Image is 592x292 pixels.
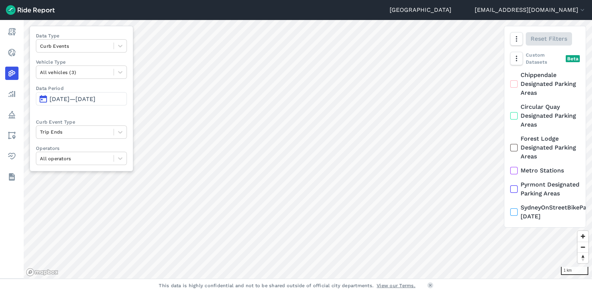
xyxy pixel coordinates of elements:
a: Policy [5,108,18,121]
div: Beta [566,55,580,62]
label: Operators [36,145,127,152]
a: View our Terms. [377,282,416,289]
button: Reset Filters [526,32,572,46]
button: [DATE]—[DATE] [36,92,127,105]
button: Zoom out [578,242,588,252]
canvas: Map [24,20,592,279]
label: Data Type [36,32,127,39]
img: Ride Report [6,5,55,15]
label: Ultimo Designated Parking Areas [510,226,580,244]
label: Chippendale Designated Parking Areas [510,71,580,97]
button: Reset bearing to north [578,252,588,263]
a: Mapbox logo [26,268,58,276]
label: Circular Quay Designated Parking Areas [510,103,580,129]
button: Zoom in [578,231,588,242]
span: Reset Filters [531,34,567,43]
label: Data Period [36,85,127,92]
a: Areas [5,129,18,142]
a: Health [5,150,18,163]
a: Realtime [5,46,18,59]
button: [EMAIL_ADDRESS][DOMAIN_NAME] [475,6,586,14]
div: Custom Datasets [510,51,580,66]
a: Report [5,25,18,38]
label: Forest Lodge Designated Parking Areas [510,134,580,161]
label: Vehicle Type [36,58,127,66]
a: Datasets [5,170,18,184]
a: Heatmaps [5,67,18,80]
span: [DATE]—[DATE] [50,95,95,103]
label: SydneyOnStreetBikeParking [DATE] [510,203,580,221]
label: Pyrmont Designated Parking Areas [510,180,580,198]
label: Metro Stations [510,166,580,175]
a: [GEOGRAPHIC_DATA] [390,6,451,14]
a: Analyze [5,87,18,101]
label: Curb Event Type [36,118,127,125]
div: 1 km [561,267,588,275]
